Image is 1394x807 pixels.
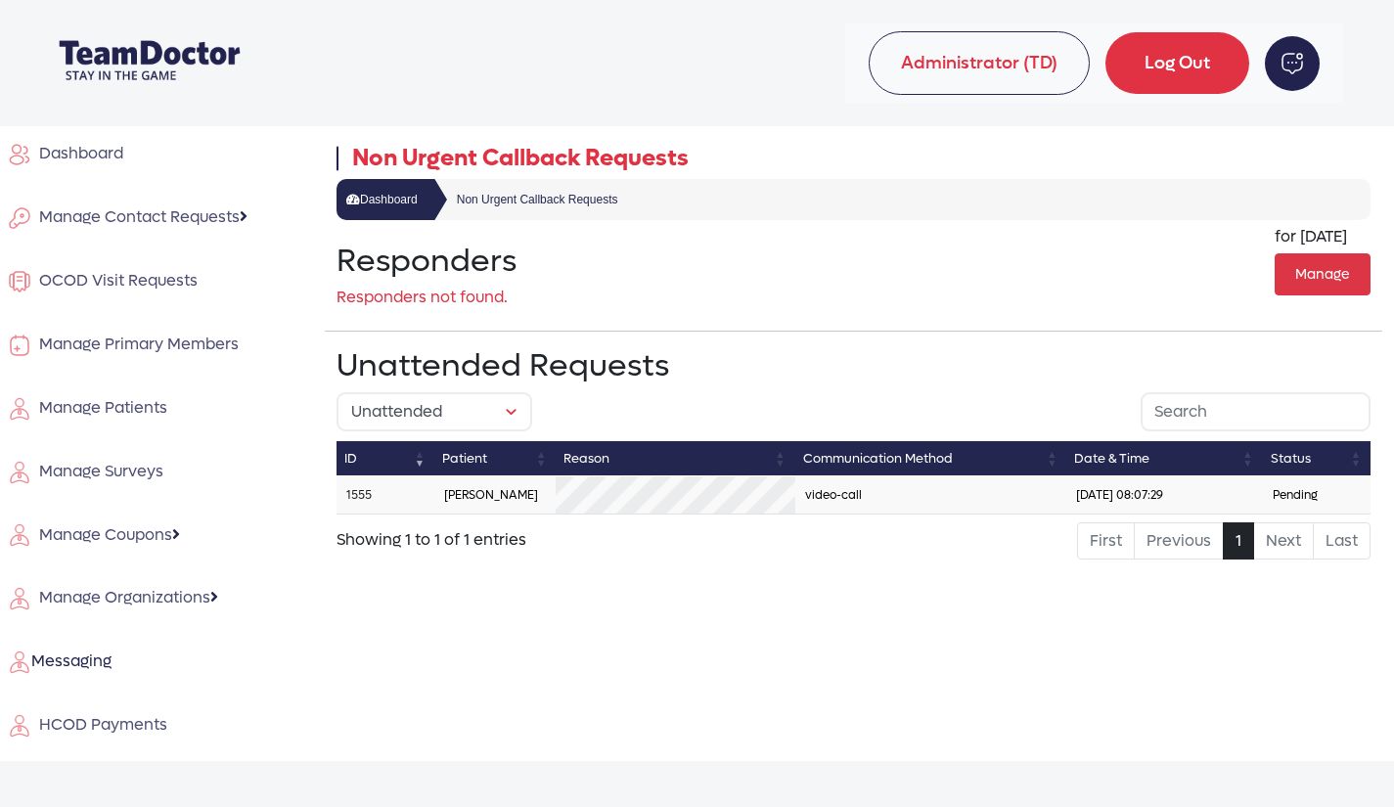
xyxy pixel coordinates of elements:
[8,270,31,293] img: membership.svg
[1275,253,1371,295] button: Manage
[8,143,31,166] img: user.svg
[1066,441,1262,476] th: Date &amp; Time: activate to sort column ascending
[8,206,31,230] img: key.svg
[337,243,842,280] h3: Responders
[1263,476,1371,515] td: Pending
[31,143,123,163] span: Dashboard
[31,524,172,545] span: Manage Coupons
[8,587,31,610] img: employe.svg
[1105,32,1249,94] a: Log Out
[31,270,198,291] span: OCOD Visit Requests
[337,288,842,306] h6: Responders not found.
[31,206,240,227] span: Manage Contact Requests
[1275,227,1371,246] h6: for [DATE]
[31,334,239,354] span: Manage Primary Members
[1263,441,1371,476] th: Status: activate to sort column ascending
[869,31,1090,95] span: Administrator (TD)
[418,179,618,220] li: Non Urgent Callback Requests
[556,441,794,476] th: Reason: activate to sort column ascending
[337,441,434,476] th: ID: activate to sort column ascending
[1141,392,1371,431] input: Search
[8,397,31,421] img: employe.svg
[1066,476,1262,515] td: [DATE] 08:07:29
[337,141,689,176] p: Non Urgent Callback Requests
[346,487,372,503] a: 1555
[8,523,31,547] img: employe.svg
[8,650,31,674] img: employe.svg
[31,397,167,418] span: Manage Patients
[1265,36,1320,91] img: noti-msg.svg
[434,441,556,476] th: Patient: activate to sort column ascending
[8,334,31,357] img: visit.svg
[337,179,418,220] a: Dashboard
[31,714,167,735] span: HCOD Payments
[31,461,163,481] span: Manage Surveys
[795,441,1067,476] th: Communication Method: activate to sort column ascending
[8,714,31,738] img: employe.svg
[8,461,31,484] img: employe.svg
[795,476,1067,515] td: video-call
[31,587,210,607] span: Manage Organizations
[337,520,526,552] div: Showing 1 to 1 of 1 entries
[337,347,842,384] h3: Unattended Requests
[1223,522,1254,560] a: 1
[112,652,134,672] span: 5
[434,476,556,515] td: [PERSON_NAME]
